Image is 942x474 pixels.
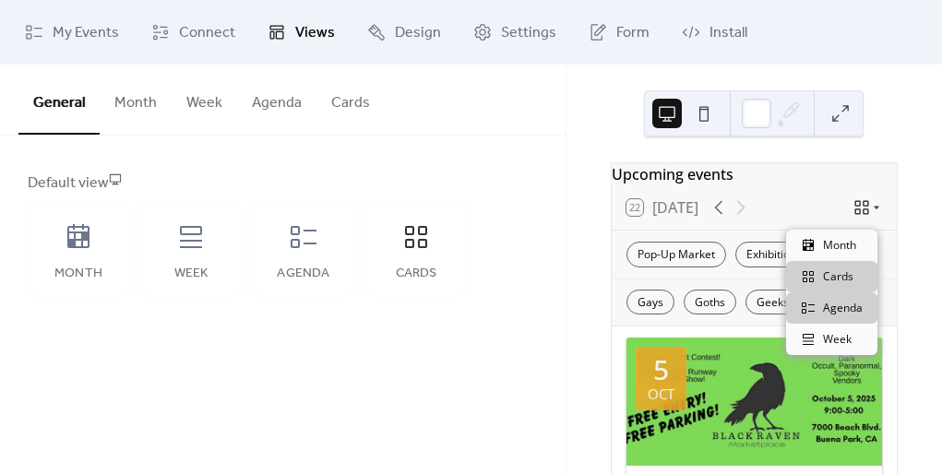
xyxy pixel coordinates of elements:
[179,22,235,44] span: Connect
[709,22,747,44] span: Install
[46,267,111,281] div: Month
[172,65,237,133] button: Week
[626,242,726,267] div: Pop-Up Market
[648,387,674,401] div: Oct
[459,7,570,57] a: Settings
[395,22,441,44] span: Design
[745,290,800,315] div: Geeks
[612,163,897,185] div: Upcoming events
[575,7,663,57] a: Form
[28,172,534,195] div: Default view
[823,331,852,348] span: Week
[11,7,133,57] a: My Events
[616,22,650,44] span: Form
[384,267,448,281] div: Cards
[316,65,385,133] button: Cards
[53,22,119,44] span: My Events
[823,237,856,254] span: Month
[823,300,863,316] span: Agenda
[823,268,853,285] span: Cards
[684,290,736,315] div: Goths
[668,7,761,57] a: Install
[271,267,336,281] div: Agenda
[653,356,669,384] div: 5
[626,290,674,315] div: Gays
[295,22,335,44] span: Views
[137,7,249,57] a: Connect
[237,65,316,133] button: Agenda
[501,22,556,44] span: Settings
[18,65,100,135] button: General
[353,7,455,57] a: Design
[100,65,172,133] button: Month
[159,267,223,281] div: Week
[735,242,807,267] div: Exhibition
[254,7,349,57] a: Views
